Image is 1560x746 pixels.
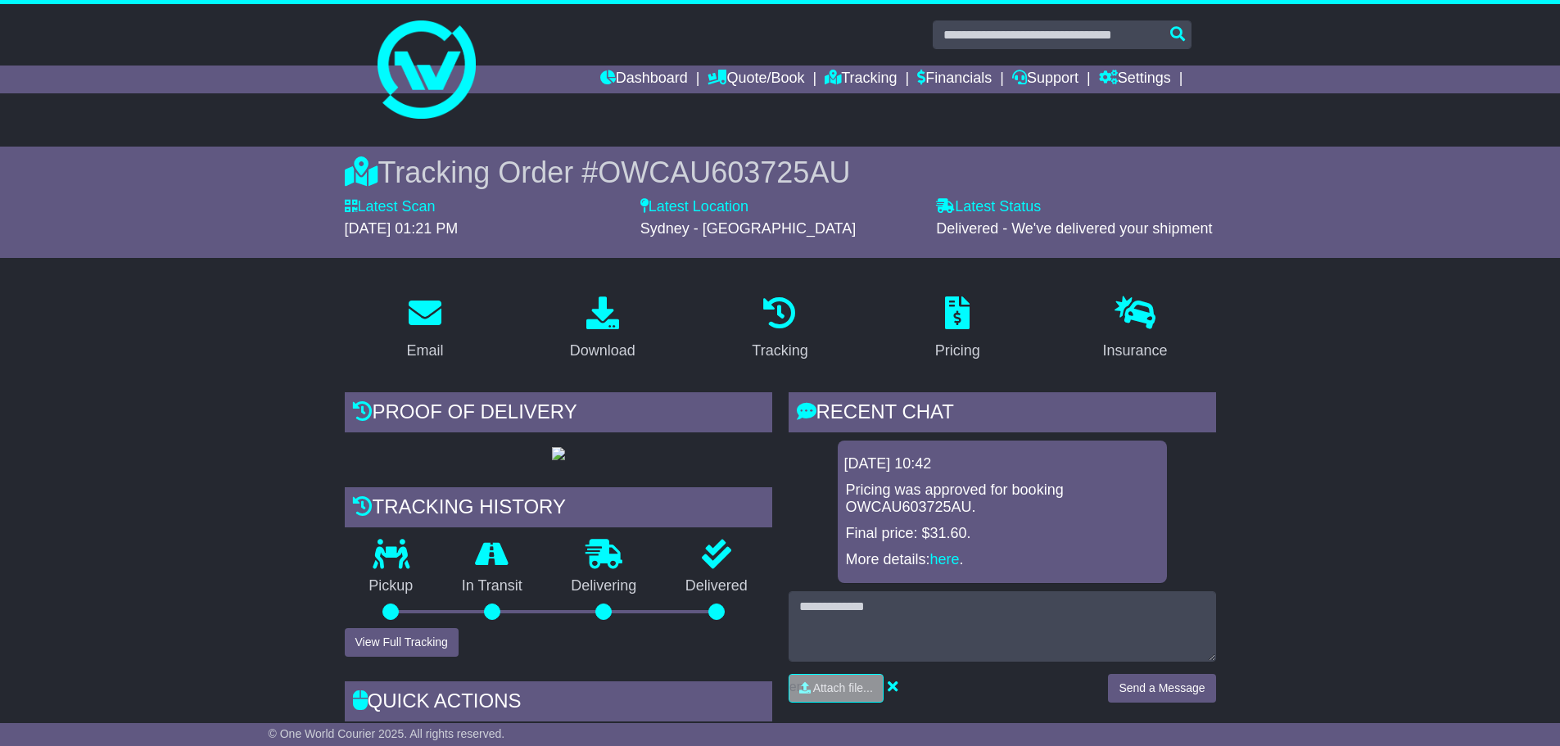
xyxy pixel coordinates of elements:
[345,155,1216,190] div: Tracking Order #
[846,482,1159,517] p: Pricing was approved for booking OWCAU603725AU.
[1092,291,1178,368] a: Insurance
[345,220,459,237] span: [DATE] 01:21 PM
[437,577,547,595] p: In Transit
[598,156,850,189] span: OWCAU603725AU
[552,447,565,460] img: GetPodImage
[547,577,662,595] p: Delivering
[559,291,646,368] a: Download
[1099,66,1171,93] a: Settings
[1103,340,1168,362] div: Insurance
[345,628,459,657] button: View Full Tracking
[640,198,748,216] label: Latest Location
[345,487,772,531] div: Tracking history
[345,577,438,595] p: Pickup
[752,340,807,362] div: Tracking
[345,681,772,726] div: Quick Actions
[846,525,1159,543] p: Final price: $31.60.
[936,220,1212,237] span: Delivered - We've delivered your shipment
[936,198,1041,216] label: Latest Status
[935,340,980,362] div: Pricing
[925,291,991,368] a: Pricing
[661,577,772,595] p: Delivered
[406,340,443,362] div: Email
[708,66,804,93] a: Quote/Book
[825,66,897,93] a: Tracking
[741,291,818,368] a: Tracking
[789,392,1216,436] div: RECENT CHAT
[269,727,505,740] span: © One World Courier 2025. All rights reserved.
[600,66,688,93] a: Dashboard
[396,291,454,368] a: Email
[570,340,635,362] div: Download
[640,220,856,237] span: Sydney - [GEOGRAPHIC_DATA]
[930,551,960,567] a: here
[1012,66,1078,93] a: Support
[846,551,1159,569] p: More details: .
[844,455,1160,473] div: [DATE] 10:42
[917,66,992,93] a: Financials
[345,198,436,216] label: Latest Scan
[345,392,772,436] div: Proof of Delivery
[1108,674,1215,703] button: Send a Message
